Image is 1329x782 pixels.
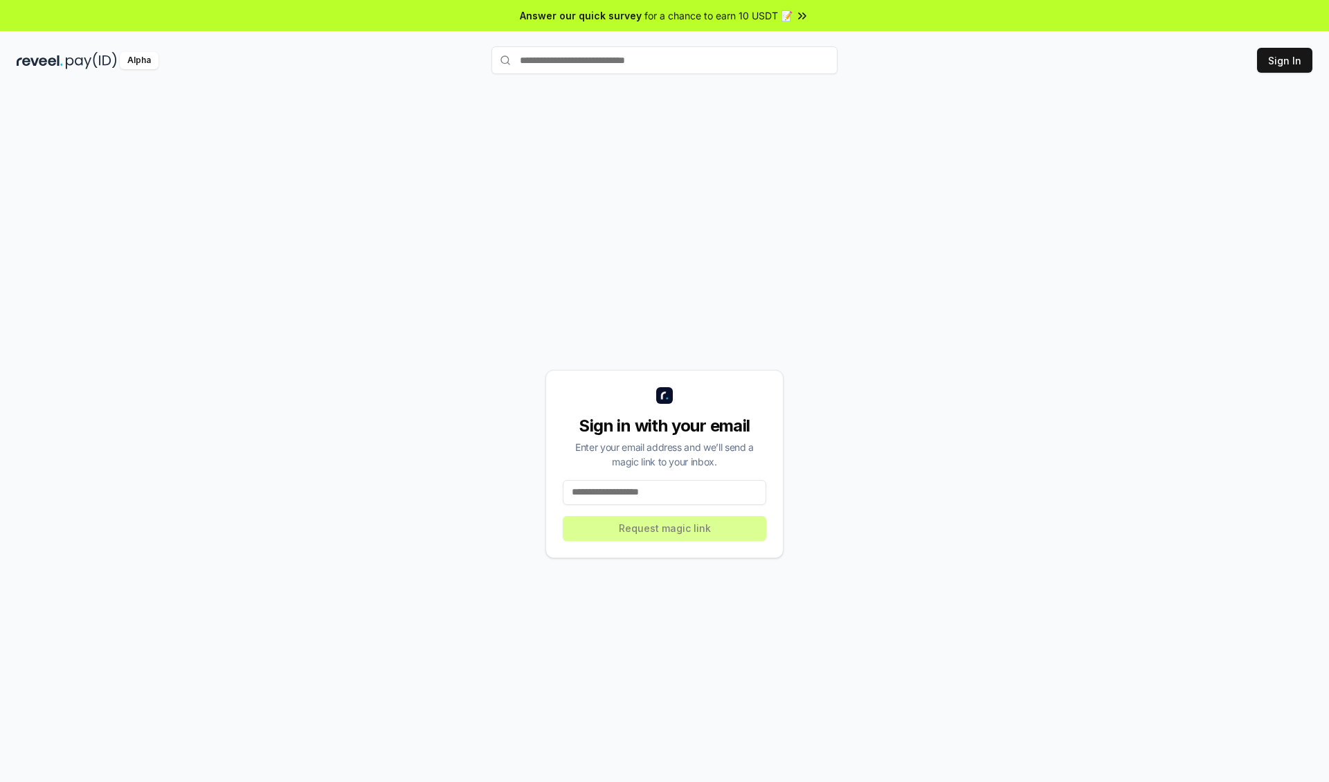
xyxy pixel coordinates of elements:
img: reveel_dark [17,52,63,69]
div: Alpha [120,52,159,69]
div: Sign in with your email [563,415,766,437]
span: Answer our quick survey [520,8,642,23]
img: pay_id [66,52,117,69]
img: logo_small [656,387,673,404]
span: for a chance to earn 10 USDT 📝 [644,8,793,23]
div: Enter your email address and we’ll send a magic link to your inbox. [563,440,766,469]
button: Sign In [1257,48,1312,73]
